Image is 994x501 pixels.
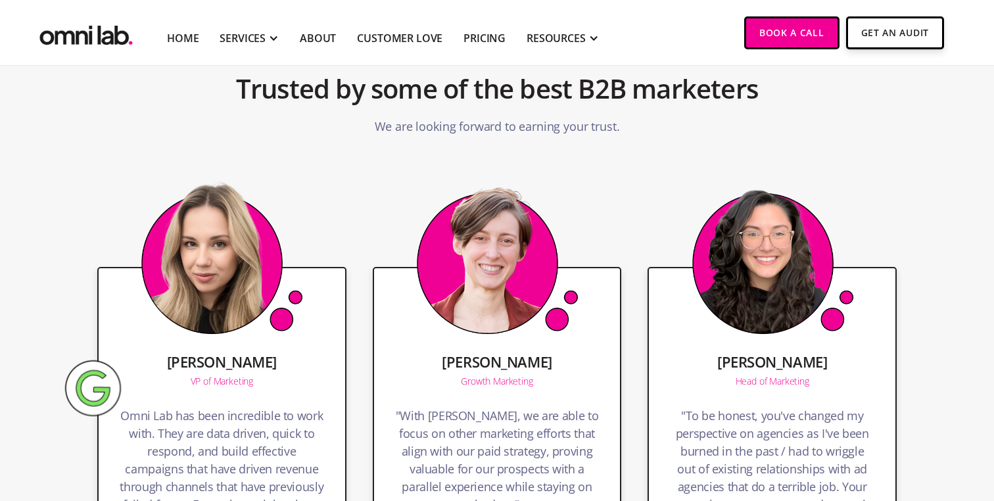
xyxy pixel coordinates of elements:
[461,377,532,386] div: Growth Marketing
[442,354,552,370] h5: [PERSON_NAME]
[167,30,199,46] a: Home
[736,377,809,386] div: Head of Marketing
[717,354,827,370] h5: [PERSON_NAME]
[744,16,840,49] a: Book a Call
[220,30,266,46] div: SERVICES
[300,30,336,46] a: About
[236,66,758,111] h2: Trusted by some of the best B2B marketers
[463,30,506,46] a: Pricing
[167,354,277,370] h5: [PERSON_NAME]
[37,16,135,49] img: Omni Lab: B2B SaaS Demand Generation Agency
[846,16,944,49] a: Get An Audit
[357,30,442,46] a: Customer Love
[375,111,620,142] p: We are looking forward to earning your trust.
[37,16,135,49] a: home
[757,348,994,501] iframe: Chat Widget
[527,30,586,46] div: RESOURCES
[191,377,254,386] div: VP of Marketing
